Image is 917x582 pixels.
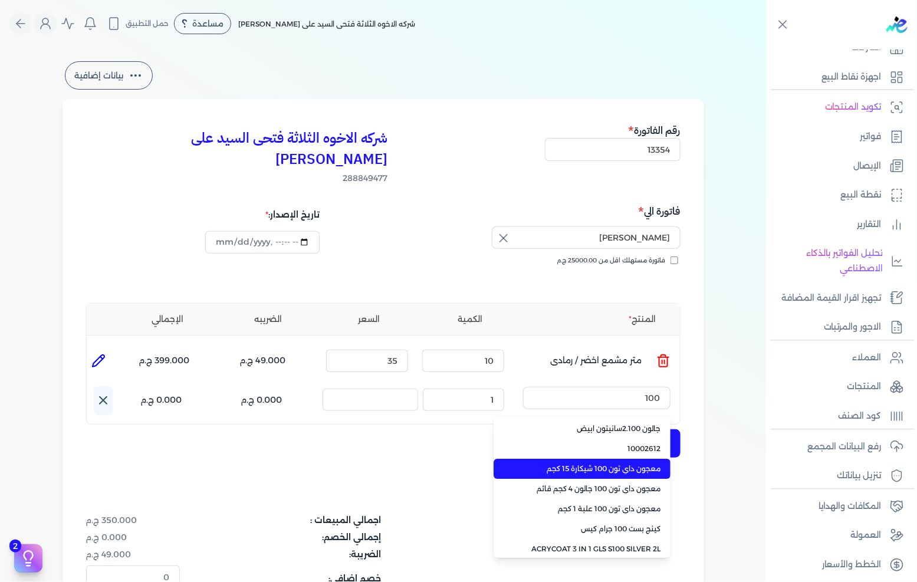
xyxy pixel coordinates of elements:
div: تاريخ الإصدار: [205,203,320,226]
p: العمولة [851,528,882,543]
p: الخطط والأسعار [822,557,882,573]
p: الاجور والمرتبات [824,320,882,335]
span: معجون داي تون 100 شيكارة 15 كجم [517,463,661,474]
a: العملاء [766,346,910,370]
p: متر مشمع اخضر / رمادى [551,345,642,377]
span: معجون داي تون 100 جالون 4 كجم قائم [517,484,661,494]
button: بيانات إضافية [65,61,153,90]
span: 2 [9,540,21,553]
span: مساعدة [192,19,224,28]
dt: اجمالي المبيعات : [187,514,382,527]
span: فاتورة مستهلك اقل من 25000.00 ج.م [557,256,666,265]
p: 0.000 ج.م [241,393,282,408]
p: نقطة البيع [841,188,882,203]
h5: فاتورة الي [387,203,681,219]
dt: الضريبة: [187,548,382,561]
p: الإيصال [854,159,882,174]
p: رفع البيانات المجمع [807,439,882,455]
span: 10002612 [517,443,661,454]
a: كود الصنف [766,404,910,429]
dd: 49.000 ج.م [86,548,180,561]
p: تكويد المنتجات [825,100,882,115]
p: فواتير [860,129,882,144]
button: إسم المنتج [523,387,671,414]
dd: 350.000 ج.م [86,514,180,527]
a: نقطة البيع [766,183,910,208]
dt: إجمالي الخصم: [187,531,382,544]
p: تجهيز اقرار القيمة المضافة [781,291,882,306]
a: تنزيل بياناتك [766,463,910,488]
h5: رقم الفاتورة [545,123,681,138]
input: فاتورة مستهلك اقل من 25000.00 ج.م [671,257,678,264]
li: المنتج [523,313,671,325]
p: تنزيل بياناتك [837,468,882,484]
span: ACRYCOAT 3 IN 1 GLS S100 SILVER 2L [517,544,661,554]
dd: 0.000 ج.م [86,531,180,544]
span: معجون داي تون 100 علبة 1 كجم [517,504,661,514]
ul: إسم المنتج [494,416,671,558]
a: تكويد المنتجات [766,95,910,120]
p: 399.000 ج.م [139,353,190,369]
a: فواتير [766,124,910,149]
input: رقم الفاتورة [545,138,681,160]
a: التقارير [766,212,910,237]
p: المنتجات [847,379,882,394]
span: شركه الاخوه الثلاثة فتحى السيد على [PERSON_NAME] [238,19,415,28]
input: إسم المنتج [523,387,671,409]
a: رفع البيانات المجمع [766,435,910,459]
input: إسم الشركة [492,226,681,249]
span: جالون 2.100سانيتون ابيض [517,423,661,434]
li: الكمية [422,313,518,325]
p: العملاء [853,350,882,366]
a: المكافات والهدايا [766,494,910,519]
li: السعر [321,313,418,325]
a: الخطط والأسعار [766,553,910,577]
a: المنتجات [766,374,910,399]
p: 0.000 ج.م [141,393,182,408]
p: المكافات والهدايا [819,499,882,514]
h3: شركه الاخوه الثلاثة فتحى السيد على [PERSON_NAME] [86,127,388,170]
a: الإيصال [766,154,910,179]
img: logo [886,17,908,33]
a: اجهزة نقاط البيع [766,65,910,90]
li: الضريبه [221,313,317,325]
button: حمل التطبيق [104,14,172,34]
a: تحليل الفواتير بالذكاء الاصطناعي [766,241,910,281]
span: حمل التطبيق [126,18,169,29]
p: التقارير [857,217,882,232]
li: الإجمالي [120,313,216,325]
a: تجهيز اقرار القيمة المضافة [766,286,910,311]
a: العمولة [766,523,910,548]
p: اجهزة نقاط البيع [821,70,882,85]
span: كينج بست 100 جرام كيس [517,524,661,534]
button: إسم الشركة [492,226,681,254]
div: مساعدة [174,13,231,34]
span: 288849477 [86,172,388,185]
a: الاجور والمرتبات [766,315,910,340]
p: تحليل الفواتير بالذكاء الاصطناعي [772,246,883,276]
p: 49.000 ج.م [240,353,286,369]
button: 2 [14,544,42,573]
p: كود الصنف [839,409,882,424]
